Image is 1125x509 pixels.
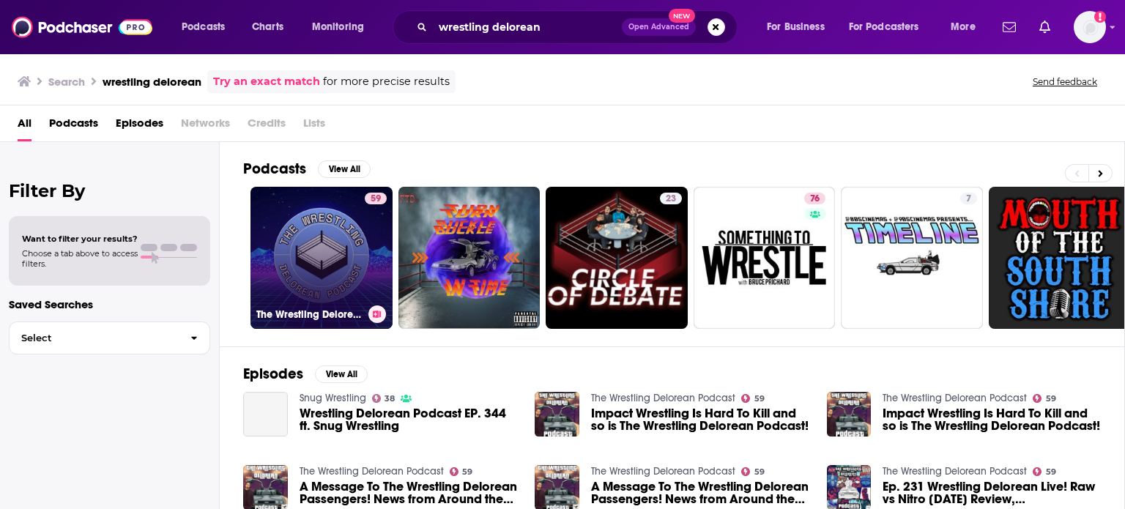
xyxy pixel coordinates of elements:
span: More [951,17,976,37]
a: The Wrestling Delorean Podcast [591,392,735,404]
div: Search podcasts, credits, & more... [406,10,751,44]
span: New [669,9,695,23]
a: Try an exact match [213,73,320,90]
a: Charts [242,15,292,39]
button: View All [318,160,371,178]
a: Snug Wrestling [300,392,366,404]
button: Send feedback [1028,75,1102,88]
a: 76 [804,193,825,204]
a: 59The Wrestling Delorean Podcast [250,187,393,329]
button: open menu [171,15,244,39]
span: For Business [767,17,825,37]
a: 59 [741,467,765,476]
img: User Profile [1074,11,1106,43]
h3: Search [48,75,85,89]
span: Choose a tab above to access filters. [22,248,138,269]
img: Impact Wrestling Is Hard To Kill and so is The Wrestling Delorean Podcast! [535,392,579,436]
span: Open Advanced [628,23,689,31]
span: 76 [810,192,820,207]
a: The Wrestling Delorean Podcast [300,465,444,478]
span: Logged in as NickG [1074,11,1106,43]
a: 7 [841,187,983,329]
span: Ep. 231 Wrestling Delorean Live! Raw vs Nitro [DATE] Review, [PERSON_NAME] Return, AEW Problems [883,480,1101,505]
button: Select [9,322,210,354]
span: Podcasts [182,17,225,37]
span: Charts [252,17,283,37]
a: Ep. 231 Wrestling Delorean Live! Raw vs Nitro 9-22-1997 Review, Karrion Kross Return, AEW Problems [883,480,1101,505]
a: EpisodesView All [243,365,368,383]
button: open menu [839,15,940,39]
span: 59 [1046,469,1056,475]
a: 59 [450,467,473,476]
a: The Wrestling Delorean Podcast [591,465,735,478]
span: 38 [385,395,395,402]
span: 59 [371,192,381,207]
a: Wrestling Delorean Podcast EP. 344 ft. Snug Wrestling [243,392,288,436]
span: Monitoring [312,17,364,37]
span: 23 [666,192,676,207]
button: Show profile menu [1074,11,1106,43]
a: All [18,111,31,141]
h2: Filter By [9,180,210,201]
h3: wrestling delorean [103,75,201,89]
span: 59 [462,469,472,475]
img: Podchaser - Follow, Share and Rate Podcasts [12,13,152,41]
button: open menu [940,15,994,39]
button: open menu [757,15,843,39]
a: 76 [694,187,836,329]
a: The Wrestling Delorean Podcast [883,392,1027,404]
svg: Add a profile image [1094,11,1106,23]
button: open menu [302,15,383,39]
a: PodcastsView All [243,160,371,178]
a: 23 [660,193,682,204]
a: 59 [1033,394,1056,403]
h2: Episodes [243,365,303,383]
span: Select [10,333,179,343]
a: The Wrestling Delorean Podcast [883,465,1027,478]
span: Want to filter your results? [22,234,138,244]
p: Saved Searches [9,297,210,311]
h2: Podcasts [243,160,306,178]
span: 59 [1046,395,1056,402]
a: Show notifications dropdown [1033,15,1056,40]
a: Impact Wrestling Is Hard To Kill and so is The Wrestling Delorean Podcast! [591,407,809,432]
a: Wrestling Delorean Podcast EP. 344 ft. Snug Wrestling [300,407,518,432]
a: Episodes [116,111,163,141]
span: 7 [966,192,971,207]
input: Search podcasts, credits, & more... [433,15,622,39]
a: A Message To The Wrestling Delorean Passengers! News from Around the Wrestling World and TNA Impa... [591,480,809,505]
a: 38 [372,394,396,403]
a: A Message To The Wrestling Delorean Passengers! News from Around the Wrestling World and TNA Impa... [300,480,518,505]
button: View All [315,365,368,383]
span: Networks [181,111,230,141]
a: 59 [365,193,387,204]
h3: The Wrestling Delorean Podcast [256,308,363,321]
a: Show notifications dropdown [997,15,1022,40]
a: 23 [546,187,688,329]
img: Impact Wrestling Is Hard To Kill and so is The Wrestling Delorean Podcast! [827,392,872,436]
span: for more precise results [323,73,450,90]
span: Lists [303,111,325,141]
a: 7 [960,193,977,204]
span: 59 [754,469,765,475]
a: 59 [741,394,765,403]
span: Credits [248,111,286,141]
button: Open AdvancedNew [622,18,696,36]
a: Impact Wrestling Is Hard To Kill and so is The Wrestling Delorean Podcast! [883,407,1101,432]
a: 59 [1033,467,1056,476]
span: For Podcasters [849,17,919,37]
span: 59 [754,395,765,402]
a: Podcasts [49,111,98,141]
